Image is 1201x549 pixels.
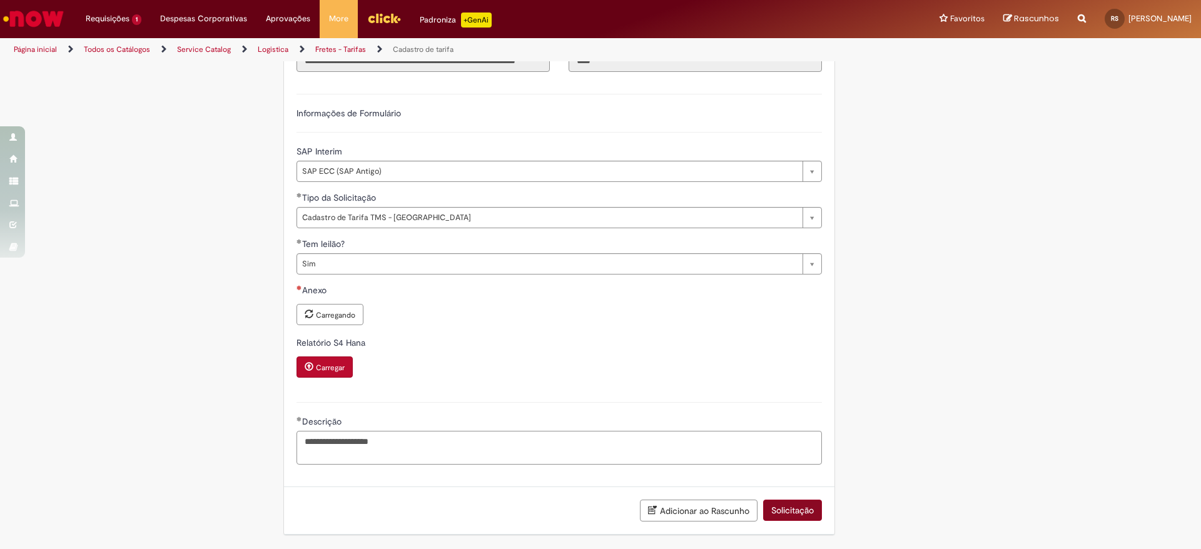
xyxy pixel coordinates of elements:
a: Página inicial [14,44,57,54]
span: [PERSON_NAME] [1128,13,1192,24]
span: Obrigatório Preenchido [296,193,302,198]
input: Título [296,51,550,72]
p: +GenAi [461,13,492,28]
small: Carregando [316,310,355,320]
span: Necessários [296,285,302,290]
input: Código da Unidade [569,51,822,72]
span: Sim [302,254,796,274]
span: Despesas Corporativas [160,13,247,25]
span: RS [1111,14,1118,23]
img: click_logo_yellow_360x200.png [367,9,401,28]
button: Adicionar ao Rascunho [640,500,758,521]
label: Informações de Formulário [296,108,401,119]
textarea: Descrição [296,431,822,465]
span: Tem leilão? [302,238,347,249]
span: Tipo da Solicitação [302,192,378,203]
button: Solicitação [763,500,822,521]
span: Cadastro de Tarifa TMS - [GEOGRAPHIC_DATA] [302,208,796,228]
span: Descrição [302,416,344,427]
span: Relatório S4 Hana [296,337,368,348]
span: More [329,13,348,25]
a: Rascunhos [1003,13,1059,25]
button: Carregar anexo de Anexo Required [296,304,363,325]
small: Carregar [316,363,345,373]
span: Requisições [86,13,129,25]
img: ServiceNow [1,6,66,31]
span: Aprovações [266,13,310,25]
a: Cadastro de tarifa [393,44,454,54]
button: Carregar anexo de Relatório S4 Hana [296,356,353,378]
span: SAP ECC (SAP Antigo) [302,161,796,181]
a: Fretes - Tarifas [315,44,366,54]
ul: Trilhas de página [9,38,791,61]
span: Anexo [302,285,329,296]
span: Rascunhos [1014,13,1059,24]
span: SAP Interim [296,146,345,157]
span: Obrigatório Preenchido [296,239,302,244]
a: Logistica [258,44,288,54]
span: Favoritos [950,13,985,25]
span: Obrigatório Preenchido [296,416,302,421]
div: Padroniza [420,13,492,28]
a: Service Catalog [177,44,231,54]
span: 1 [132,14,141,25]
a: Todos os Catálogos [84,44,150,54]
